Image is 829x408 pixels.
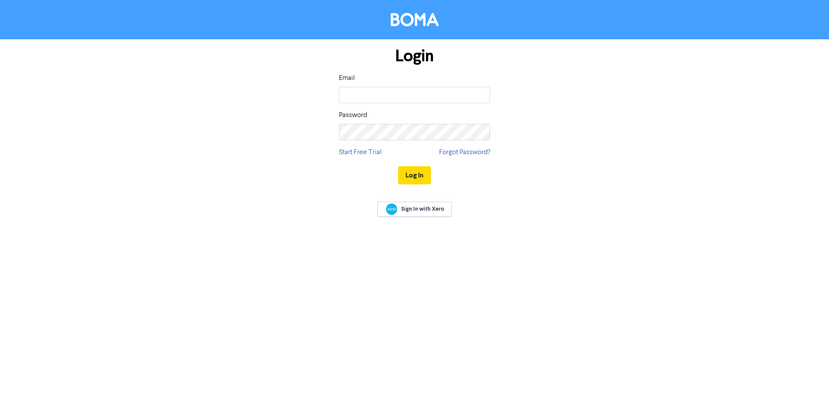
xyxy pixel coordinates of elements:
[439,147,490,158] a: Forgot Password?
[339,147,382,158] a: Start Free Trial
[398,166,431,184] button: Log In
[339,110,367,120] label: Password
[339,46,490,66] h1: Login
[786,367,829,408] iframe: Chat Widget
[339,73,355,83] label: Email
[386,203,397,215] img: Xero logo
[391,13,439,26] img: BOMA Logo
[377,202,452,217] a: Sign In with Xero
[401,205,444,213] span: Sign In with Xero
